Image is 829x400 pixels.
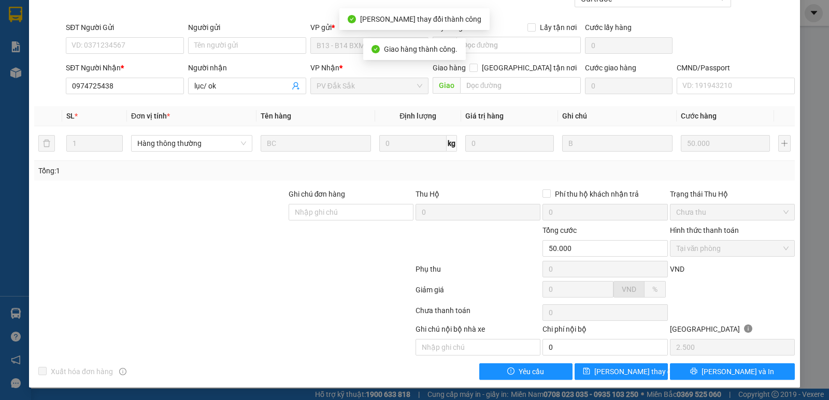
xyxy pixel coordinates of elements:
input: Ghi Chú [562,135,673,152]
div: Trạng thái Thu Hộ [670,188,795,200]
span: Định lượng [399,112,436,120]
span: Tên hàng [261,112,291,120]
span: Giá trị hàng [465,112,504,120]
div: Phụ thu [414,263,541,282]
div: VP gửi [310,22,428,33]
span: Cước hàng [681,112,717,120]
div: [GEOGRAPHIC_DATA] [670,323,795,339]
span: printer [690,367,697,376]
span: VND [670,265,684,273]
div: Người gửi [188,22,306,33]
span: Phí thu hộ khách nhận trả [551,188,643,200]
div: SĐT Người Nhận [66,62,184,73]
input: Cước lấy hàng [585,37,673,54]
span: check-circle [348,15,356,23]
div: Chi phí nội bộ [542,323,667,339]
input: Dọc đường [456,37,581,53]
span: Giao [433,77,460,94]
span: VP Nhận [310,64,339,72]
span: exclamation-circle [507,367,514,376]
span: Đơn vị tính [131,112,170,120]
span: B13 - B14 BXMĐ [317,38,422,53]
button: plus [778,135,791,152]
input: Ghi chú đơn hàng [289,204,413,220]
span: Giao hàng [433,64,466,72]
span: info-circle [744,324,752,333]
span: [PERSON_NAME] thay đổi [594,366,677,377]
span: [GEOGRAPHIC_DATA] tận nơi [478,62,581,73]
div: CMND/Passport [677,62,795,73]
button: save[PERSON_NAME] thay đổi [575,363,668,380]
span: info-circle [119,368,126,375]
label: Hình thức thanh toán [670,226,739,234]
div: Người nhận [188,62,306,73]
span: Yêu cầu [519,366,544,377]
span: Giao hàng thành công. [384,45,458,53]
span: Lấy [433,37,456,53]
span: check-circle [371,45,380,53]
span: Tại văn phòng [676,241,789,256]
span: Tổng cước [542,226,577,234]
div: Tổng: 1 [38,165,321,176]
th: Ghi chú [558,106,677,126]
div: Giảm giá [414,284,541,302]
span: Chưa thu [676,204,789,220]
span: Lấy tận nơi [536,22,581,33]
input: Dọc đường [460,77,581,94]
div: Ghi chú nội bộ nhà xe [416,323,540,339]
span: PV Đắk Sắk [317,78,422,94]
input: Cước giao hàng [585,78,673,94]
button: printer[PERSON_NAME] và In [670,363,795,380]
label: Ghi chú đơn hàng [289,190,346,198]
label: Cước lấy hàng [585,23,632,32]
span: save [583,367,590,376]
input: Nhập ghi chú [416,339,540,355]
input: 0 [465,135,554,152]
div: SĐT Người Gửi [66,22,184,33]
div: Chưa thanh toán [414,305,541,323]
input: 0 [681,135,769,152]
span: % [652,285,658,293]
button: exclamation-circleYêu cầu [479,363,573,380]
span: SL [66,112,75,120]
span: Hàng thông thường [137,136,246,151]
span: Thu Hộ [416,190,439,198]
span: Xuất hóa đơn hàng [47,366,117,377]
span: user-add [292,82,300,90]
span: [PERSON_NAME] thay đổi thành công [360,15,481,23]
input: VD: Bàn, Ghế [261,135,371,152]
span: VND [622,285,636,293]
button: delete [38,135,55,152]
span: [PERSON_NAME] và In [702,366,774,377]
label: Cước giao hàng [585,64,636,72]
span: kg [447,135,457,152]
